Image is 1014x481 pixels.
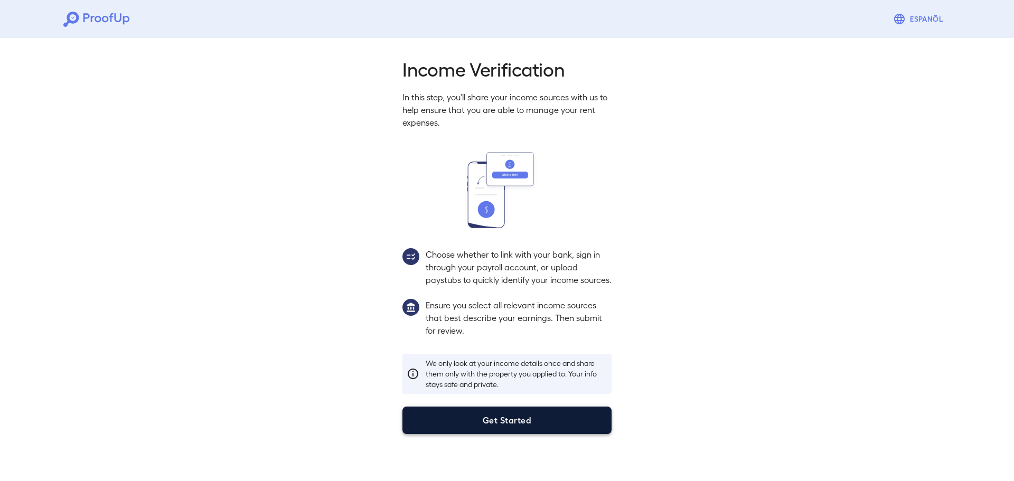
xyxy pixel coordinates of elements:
[889,8,951,30] button: Espanõl
[426,299,612,337] p: Ensure you select all relevant income sources that best describe your earnings. Then submit for r...
[426,358,607,390] p: We only look at your income details once and share them only with the property you applied to. Yo...
[402,57,612,80] h2: Income Verification
[402,299,419,316] img: group1.svg
[402,407,612,434] button: Get Started
[402,91,612,129] p: In this step, you'll share your income sources with us to help ensure that you are able to manage...
[426,248,612,286] p: Choose whether to link with your bank, sign in through your payroll account, or upload paystubs t...
[467,152,547,228] img: transfer_money.svg
[402,248,419,265] img: group2.svg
